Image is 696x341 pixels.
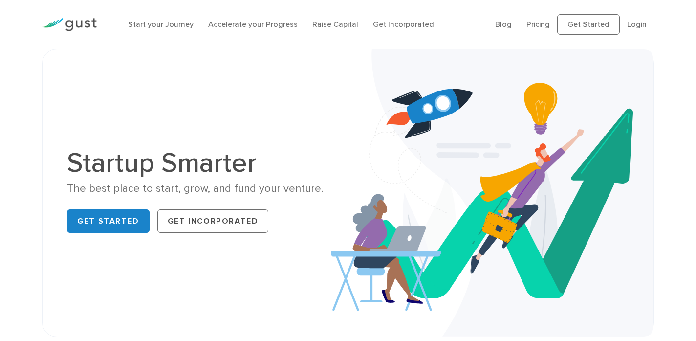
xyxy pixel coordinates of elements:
a: Login [627,20,647,29]
a: Get Started [67,209,150,233]
img: Gust Logo [42,18,97,31]
a: Raise Capital [312,20,358,29]
a: Accelerate your Progress [208,20,298,29]
img: Startup Smarter Hero [331,49,653,337]
h1: Startup Smarter [67,149,341,177]
a: Pricing [526,20,550,29]
a: Start your Journey [128,20,194,29]
div: The best place to start, grow, and fund your venture. [67,182,341,196]
a: Blog [495,20,512,29]
a: Get Incorporated [373,20,434,29]
a: Get Started [557,14,620,35]
a: Get Incorporated [157,209,269,233]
